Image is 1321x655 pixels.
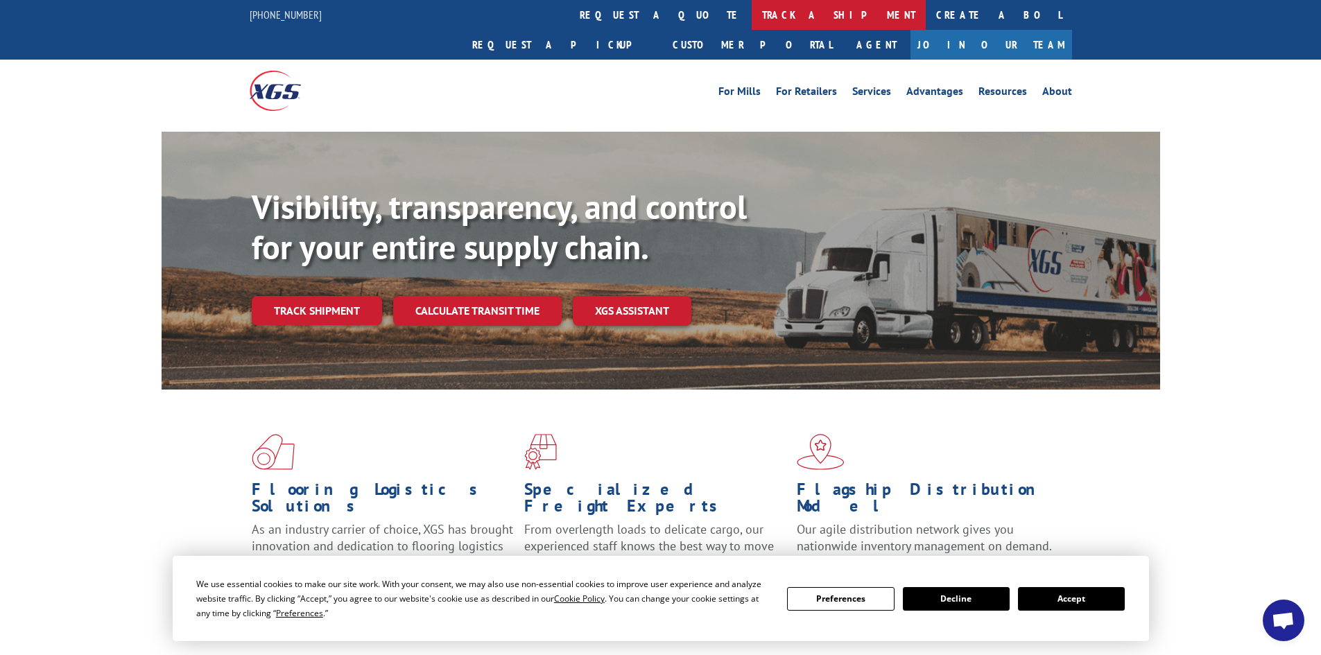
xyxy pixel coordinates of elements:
[852,86,891,101] a: Services
[252,521,513,570] span: As an industry carrier of choice, XGS has brought innovation and dedication to flooring logistics...
[1263,600,1304,641] div: Open chat
[1042,86,1072,101] a: About
[252,481,514,521] h1: Flooring Logistics Solutions
[524,521,786,583] p: From overlength loads to delicate cargo, our experienced staff knows the best way to move your fr...
[978,86,1027,101] a: Resources
[393,296,562,326] a: Calculate transit time
[797,481,1059,521] h1: Flagship Distribution Model
[524,481,786,521] h1: Specialized Freight Experts
[797,434,845,470] img: xgs-icon-flagship-distribution-model-red
[906,86,963,101] a: Advantages
[196,577,770,620] div: We use essential cookies to make our site work. With your consent, we may also use non-essential ...
[252,296,382,325] a: Track shipment
[554,593,605,604] span: Cookie Policy
[776,86,837,101] a: For Retailers
[797,521,1052,554] span: Our agile distribution network gives you nationwide inventory management on demand.
[573,296,691,326] a: XGS ASSISTANT
[252,434,295,470] img: xgs-icon-total-supply-chain-intelligence-red
[276,607,323,619] span: Preferences
[787,587,894,611] button: Preferences
[252,185,747,268] b: Visibility, transparency, and control for your entire supply chain.
[462,30,662,60] a: Request a pickup
[843,30,910,60] a: Agent
[718,86,761,101] a: For Mills
[250,8,322,21] a: [PHONE_NUMBER]
[173,556,1149,641] div: Cookie Consent Prompt
[910,30,1072,60] a: Join Our Team
[903,587,1010,611] button: Decline
[524,434,557,470] img: xgs-icon-focused-on-flooring-red
[1018,587,1125,611] button: Accept
[662,30,843,60] a: Customer Portal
